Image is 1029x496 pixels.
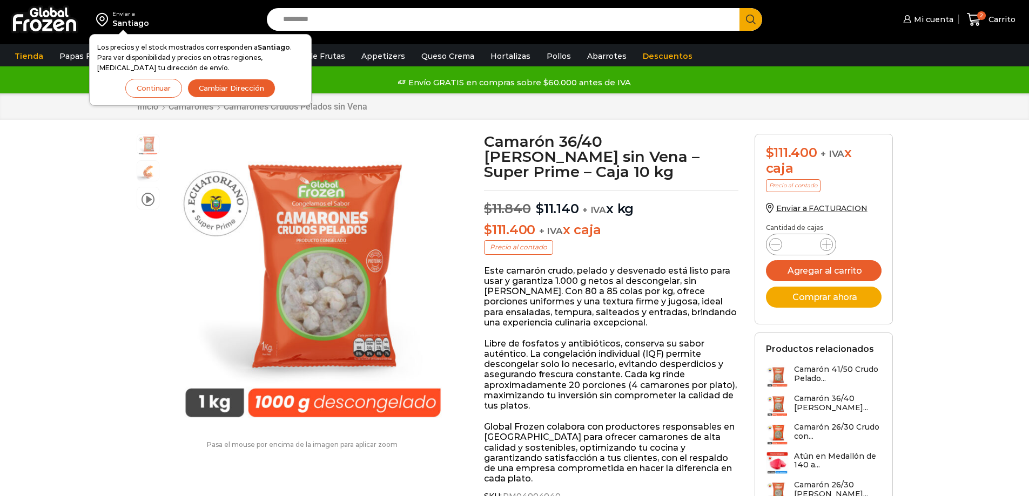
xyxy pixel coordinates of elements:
p: Global Frozen colabora con productores responsables en [GEOGRAPHIC_DATA] para ofrecer camarones d... [484,422,738,484]
span: Enviar a FACTURACION [776,203,867,213]
button: Continuar [125,79,182,98]
img: address-field-icon.svg [96,10,112,29]
div: Santiago [112,18,149,29]
img: PM04004040 [165,134,461,430]
p: Pasa el mouse por encima de la imagen para aplicar zoom [137,441,468,449]
a: Descuentos [637,46,698,66]
a: Tienda [9,46,49,66]
span: $ [484,201,492,216]
h3: Camarón 41/50 Crudo Pelado... [794,365,882,383]
p: x caja [484,222,738,238]
h1: Camarón 36/40 [PERSON_NAME] sin Vena – Super Prime – Caja 10 kg [484,134,738,179]
input: Product quantity [791,237,811,252]
span: Carrito [986,14,1015,25]
span: + IVA [820,148,844,159]
p: Precio al contado [484,240,553,254]
a: Camarones [168,101,214,112]
p: Cantidad de cajas [766,224,882,232]
a: Pulpa de Frutas [278,46,351,66]
button: Comprar ahora [766,287,882,308]
a: Enviar a FACTURACION [766,203,867,213]
a: Camarones Crudos Pelados sin Vena [223,101,368,112]
a: Mi cuenta [900,9,953,30]
p: x kg [484,190,738,217]
p: Este camarón crudo, pelado y desvenado está listo para usar y garantiza 1.000 g netos al desconge... [484,266,738,328]
a: Atún en Medallón de 140 a... [766,452,882,475]
a: Camarón 26/30 Crudo con... [766,423,882,446]
span: + IVA [582,205,606,215]
div: x caja [766,145,882,176]
p: Los precios y el stock mostrados corresponden a . Para ver disponibilidad y precios en otras regi... [97,42,304,73]
strong: Santiago [258,43,290,51]
button: Cambiar Dirección [187,79,275,98]
a: Pollos [541,46,576,66]
span: + IVA [539,226,563,236]
bdi: 111.400 [484,222,535,237]
a: Camarón 36/40 [PERSON_NAME]... [766,394,882,417]
span: $ [536,201,544,216]
p: Libre de fosfatos y antibióticos, conserva su sabor auténtico. La congelación individual (IQF) pe... [484,338,738,411]
div: 1 / 3 [165,134,461,430]
span: $ [484,222,492,237]
div: Enviar a [112,10,149,18]
nav: Breadcrumb [137,101,368,112]
a: Hortalizas [485,46,536,66]
span: camaron-sin-cascara [137,161,159,182]
span: Mi cuenta [911,14,953,25]
button: Search button [739,8,762,31]
a: Inicio [137,101,159,112]
h3: Camarón 36/40 [PERSON_NAME]... [794,394,882,412]
bdi: 11.840 [484,201,530,216]
h3: Atún en Medallón de 140 a... [794,452,882,470]
bdi: 111.400 [766,145,817,160]
bdi: 11.140 [536,201,579,216]
span: 2 [977,11,986,20]
a: Appetizers [356,46,411,66]
a: Papas Fritas [54,46,114,66]
h3: Camarón 26/30 Crudo con... [794,423,882,441]
a: Abarrotes [582,46,632,66]
h2: Productos relacionados [766,344,874,354]
button: Agregar al carrito [766,260,882,281]
span: $ [766,145,774,160]
a: Camarón 41/50 Crudo Pelado... [766,365,882,388]
p: Precio al contado [766,179,820,192]
span: PM04004040 [137,134,159,156]
a: Queso Crema [416,46,480,66]
a: 2 Carrito [964,7,1018,32]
